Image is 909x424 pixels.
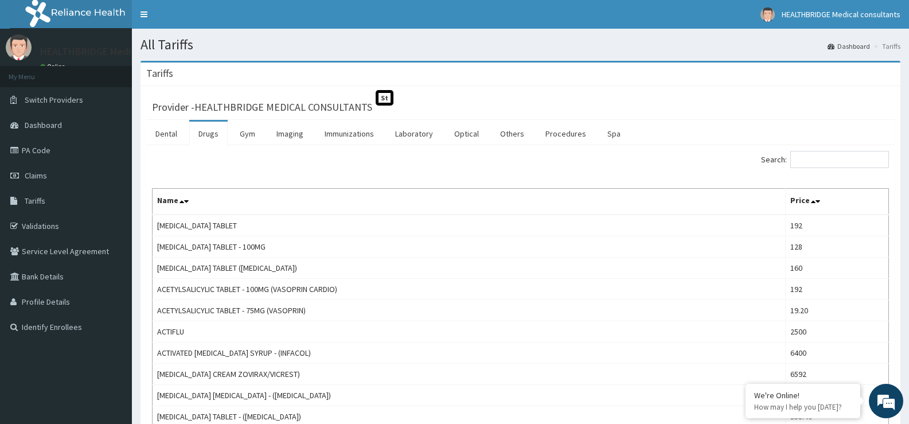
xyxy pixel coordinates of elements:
[315,122,383,146] a: Immunizations
[376,90,393,106] span: St
[786,279,889,300] td: 192
[146,122,186,146] a: Dental
[152,102,372,112] h3: Provider - HEALTHBRIDGE MEDICAL CONSULTANTS
[786,364,889,385] td: 6592
[760,7,775,22] img: User Image
[754,390,852,400] div: We're Online!
[790,151,889,168] input: Search:
[153,300,786,321] td: ACETYLSALICYLIC TABLET - 75MG (VASOPRIN)
[786,321,889,343] td: 2500
[25,170,47,181] span: Claims
[445,122,488,146] a: Optical
[153,236,786,258] td: [MEDICAL_DATA] TABLET - 100MG
[786,343,889,364] td: 6400
[189,122,228,146] a: Drugs
[871,41,900,51] li: Tariffs
[786,189,889,215] th: Price
[25,196,45,206] span: Tariffs
[153,364,786,385] td: [MEDICAL_DATA] CREAM ZOVIRAX/VICREST)
[153,343,786,364] td: ACTIVATED [MEDICAL_DATA] SYRUP - (INFACOL)
[536,122,595,146] a: Procedures
[6,34,32,60] img: User Image
[153,215,786,236] td: [MEDICAL_DATA] TABLET
[25,120,62,130] span: Dashboard
[782,9,900,20] span: HEALTHBRIDGE Medical consultants
[786,236,889,258] td: 128
[153,258,786,279] td: [MEDICAL_DATA] TABLET ([MEDICAL_DATA])
[786,215,889,236] td: 192
[231,122,264,146] a: Gym
[146,68,173,79] h3: Tariffs
[141,37,900,52] h1: All Tariffs
[153,279,786,300] td: ACETYLSALICYLIC TABLET - 100MG (VASOPRIN CARDIO)
[153,189,786,215] th: Name
[598,122,630,146] a: Spa
[25,95,83,105] span: Switch Providers
[153,385,786,406] td: [MEDICAL_DATA] [MEDICAL_DATA] - ([MEDICAL_DATA])
[40,63,68,71] a: Online
[40,46,200,57] p: HEALTHBRIDGE Medical consultants
[786,258,889,279] td: 160
[153,321,786,343] td: ACTIFLU
[754,402,852,412] p: How may I help you today?
[828,41,870,51] a: Dashboard
[761,151,889,168] label: Search:
[491,122,533,146] a: Others
[267,122,313,146] a: Imaging
[786,300,889,321] td: 19.20
[386,122,442,146] a: Laboratory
